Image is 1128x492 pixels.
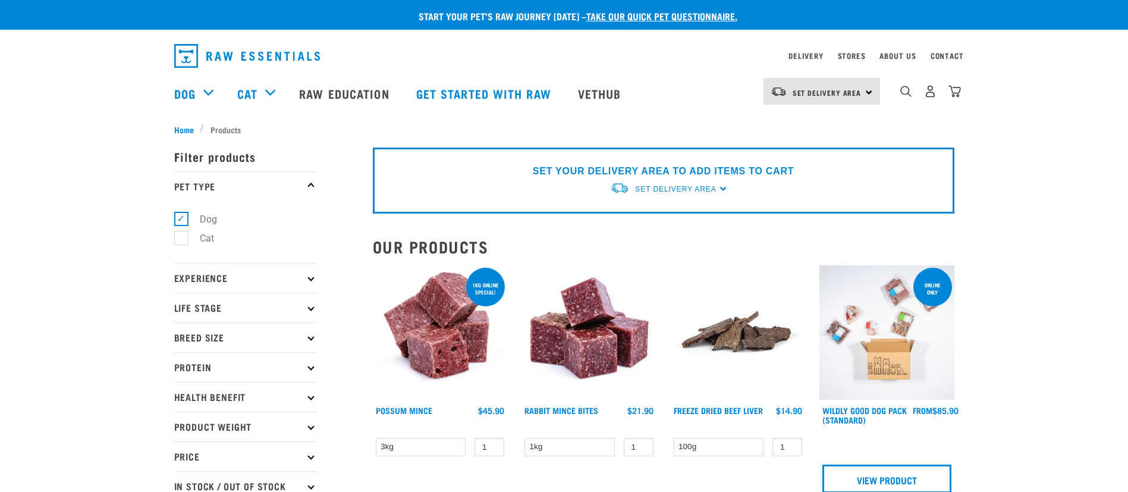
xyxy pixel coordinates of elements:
[174,322,317,352] p: Breed Size
[674,408,763,412] a: Freeze Dried Beef Liver
[948,85,961,98] img: home-icon@2x.png
[586,13,737,18] a: take our quick pet questionnaire.
[913,276,952,301] div: Online Only
[900,86,912,97] img: home-icon-1@2x.png
[287,70,404,117] a: Raw Education
[174,441,317,471] p: Price
[671,265,806,400] img: Stack Of Freeze Dried Beef Liver For Pets
[521,265,656,400] img: Whole Minced Rabbit Cubes 01
[373,265,508,400] img: 1102 Possum Mince 01
[181,212,222,227] label: Dog
[174,382,317,412] p: Health Benefit
[566,70,636,117] a: Vethub
[174,123,194,136] span: Home
[174,263,317,293] p: Experience
[174,412,317,441] p: Product Weight
[174,84,196,102] a: Dog
[174,352,317,382] p: Protein
[822,408,907,422] a: Wildly Good Dog Pack (Standard)
[879,54,916,58] a: About Us
[404,70,566,117] a: Get started with Raw
[913,406,959,415] div: $85.90
[165,39,964,73] nav: dropdown navigation
[174,142,317,171] p: Filter products
[924,85,937,98] img: user.png
[624,438,653,456] input: 1
[788,54,823,58] a: Delivery
[793,90,862,95] span: Set Delivery Area
[174,123,954,136] nav: breadcrumbs
[913,408,932,412] span: FROM
[524,408,598,412] a: Rabbit Mince Bites
[610,182,629,195] img: van-moving.png
[466,276,505,301] div: 1kg online special!
[533,164,794,178] p: SET YOUR DELIVERY AREA TO ADD ITEMS TO CART
[174,44,320,68] img: Raw Essentials Logo
[174,293,317,322] p: Life Stage
[635,185,716,193] span: Set Delivery Area
[373,237,954,256] h2: Our Products
[237,84,257,102] a: Cat
[376,408,432,412] a: Possum Mince
[931,54,964,58] a: Contact
[819,265,954,400] img: Dog 0 2sec
[771,86,787,97] img: van-moving.png
[174,123,200,136] a: Home
[627,406,653,415] div: $21.90
[181,231,219,246] label: Cat
[478,406,504,415] div: $45.90
[174,171,317,201] p: Pet Type
[838,54,866,58] a: Stores
[772,438,802,456] input: 1
[475,438,504,456] input: 1
[776,406,802,415] div: $14.90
